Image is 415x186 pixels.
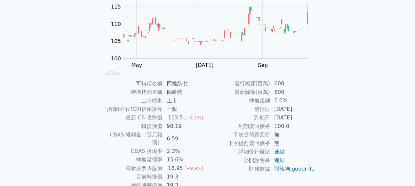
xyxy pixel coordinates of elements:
[270,139,315,148] td: 無
[100,173,163,181] td: 目前轉換價
[270,114,315,122] td: [DATE]
[100,164,163,173] td: 最新股票收盤價
[111,38,121,44] tspan: 105
[274,166,290,172] a: 財報狗
[100,96,163,105] td: 上市櫃別
[163,79,208,88] td: 四維航七
[163,173,208,181] td: 19.3
[208,96,270,105] td: 轉換比例
[196,62,213,68] tspan: [DATE]
[208,114,270,122] td: 到期日
[208,131,270,139] td: 下次提前賣回日
[163,147,208,155] td: 2.3%
[208,122,270,131] td: 到期賣回價格
[100,147,163,155] td: CBAS 折現率
[131,62,142,68] tspan: May
[270,79,315,88] td: 600
[100,105,163,114] td: 擔保銀行/TCRI信用評等
[100,122,163,131] td: 轉換價值
[274,157,285,163] a: 連結
[270,88,315,96] td: 600
[100,88,163,96] td: 轉換標的名稱
[208,139,270,148] td: 下次提前賣回價格
[100,114,163,122] td: 最新 CB 收盤價
[111,55,121,62] tspan: 100
[184,166,203,171] span: (+9.9%)
[270,165,315,173] td: ,
[270,122,315,131] td: 100.0
[163,122,208,131] td: 98.19
[208,88,270,96] td: 最新餘額(百萬)
[208,156,270,165] td: 公開說明書
[270,131,315,139] td: 無
[163,96,208,105] td: 上市
[208,148,270,156] td: 詳細發行辦法
[270,105,315,114] td: [DATE]
[163,131,208,147] td: 6.59
[100,79,163,88] td: 可轉債名稱
[184,115,203,120] span: (+4.1%)
[163,105,208,114] td: 一銀
[167,114,184,122] div: 113.5
[123,2,307,45] g: Series
[258,62,268,68] tspan: Sep
[208,79,270,88] td: 發行總額(百萬)
[111,4,121,10] tspan: 115
[111,21,121,27] tspan: 110
[274,149,285,155] a: 連結
[270,96,315,105] td: 0.0%
[100,131,163,147] td: CBAS 權利金（百元報價）
[163,88,208,96] td: 四維航
[292,166,315,172] a: goodinfo
[208,165,270,173] td: 財務數據
[208,105,270,114] td: 發行日
[163,155,208,164] td: 15.6%
[100,155,163,164] td: 轉換溢價率
[167,164,184,172] div: 18.95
